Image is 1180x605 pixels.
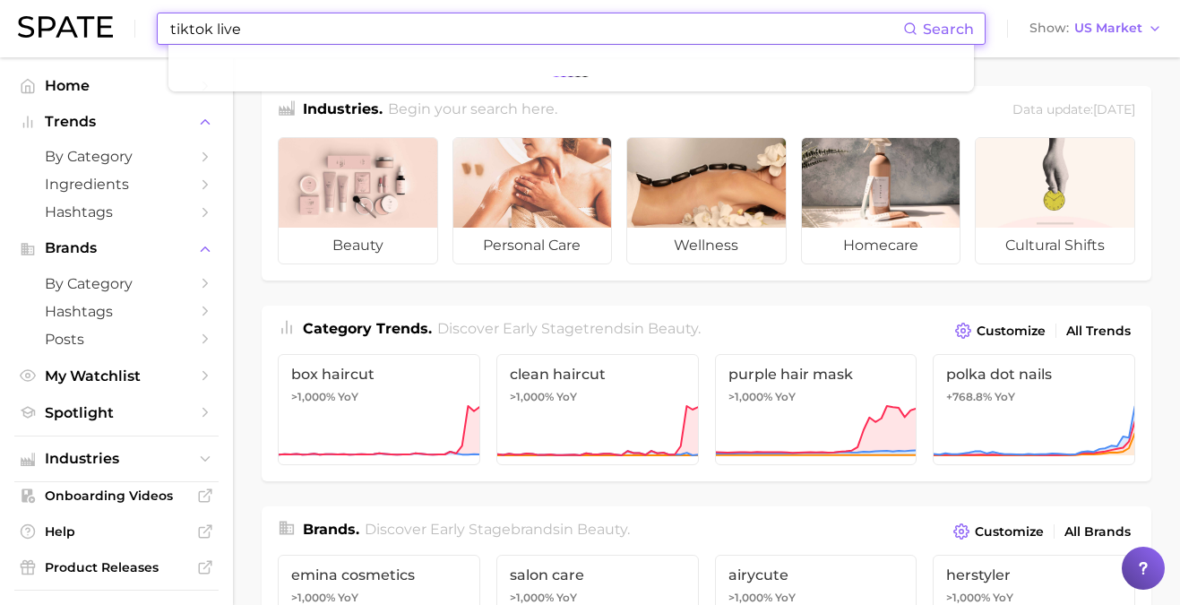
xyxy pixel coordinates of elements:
span: US Market [1074,23,1142,33]
a: Ingredients [14,170,219,198]
h2: Begin your search here. [388,99,557,123]
span: herstyler [946,566,1122,583]
h1: Industries. [303,99,383,123]
a: All Trends [1062,319,1135,343]
a: Help [14,518,219,545]
span: cultural shifts [976,228,1134,264]
span: YoY [338,390,358,404]
a: wellness [626,137,787,264]
input: Search here for a brand, industry, or ingredient [168,13,903,44]
span: beauty [577,521,627,538]
span: Spotlight [45,404,188,421]
span: Onboarding Videos [45,488,188,504]
span: >1,000% [728,591,772,604]
span: Discover Early Stage brands in . [365,521,630,538]
span: >1,000% [291,390,335,403]
a: homecare [801,137,961,264]
a: Onboarding Videos [14,482,219,509]
span: Posts [45,331,188,348]
span: YoY [338,591,358,605]
a: Spotlight [14,399,219,427]
span: YoY [556,390,577,404]
a: My Watchlist [14,362,219,390]
span: wellness [627,228,786,264]
span: Home [45,77,188,94]
span: +768.8% [946,390,992,403]
span: Product Releases [45,559,188,575]
button: Industries [14,445,219,472]
button: ShowUS Market [1025,17,1167,40]
span: Hashtags [45,203,188,220]
a: box haircut>1,000% YoY [278,354,480,465]
span: Brands [45,240,188,256]
span: >1,000% [510,390,554,403]
a: clean haircut>1,000% YoY [496,354,699,465]
button: Customize [949,519,1048,544]
span: Hashtags [45,303,188,320]
img: SPATE [18,16,113,38]
span: box haircut [291,366,467,383]
span: Show [1029,23,1069,33]
span: Help [45,523,188,540]
a: beauty [278,137,438,264]
span: >1,000% [510,591,554,604]
span: YoY [995,390,1015,404]
span: by Category [45,275,188,292]
span: All Brands [1064,524,1131,540]
a: All Brands [1060,520,1135,544]
span: YoY [775,591,796,605]
span: emina cosmetics [291,566,467,583]
a: Hashtags [14,298,219,325]
span: Search [923,21,974,38]
button: Brands [14,235,219,262]
span: polka dot nails [946,366,1122,383]
span: Brands . [303,521,359,538]
a: Home [14,72,219,99]
a: Product Releases [14,554,219,581]
span: YoY [993,591,1013,605]
a: polka dot nails+768.8% YoY [933,354,1135,465]
div: Data update: [DATE] [1012,99,1135,123]
span: personal care [453,228,612,264]
span: beauty [648,320,698,337]
a: by Category [14,143,219,170]
span: homecare [802,228,960,264]
span: YoY [775,390,796,404]
span: Ingredients [45,176,188,193]
a: Posts [14,325,219,353]
span: >1,000% [291,591,335,604]
a: Hashtags [14,198,219,226]
a: personal care [452,137,613,264]
button: Trends [14,108,219,135]
span: >1,000% [946,591,990,604]
span: Customize [975,524,1044,540]
span: Industries [45,451,188,467]
span: Customize [977,324,1046,339]
span: clean haircut [510,366,685,383]
span: >1,000% [728,390,772,403]
span: Category Trends . [303,320,432,337]
a: by Category [14,270,219,298]
button: Customize [951,318,1050,343]
span: airycute [728,566,904,583]
span: YoY [556,591,577,605]
span: purple hair mask [728,366,904,383]
span: by Category [45,148,188,165]
span: Discover Early Stage trends in . [437,320,701,337]
a: purple hair mask>1,000% YoY [715,354,917,465]
span: My Watchlist [45,367,188,385]
span: Trends [45,114,188,130]
span: beauty [279,228,437,264]
a: cultural shifts [975,137,1135,264]
span: All Trends [1066,324,1131,339]
span: salon care [510,566,685,583]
